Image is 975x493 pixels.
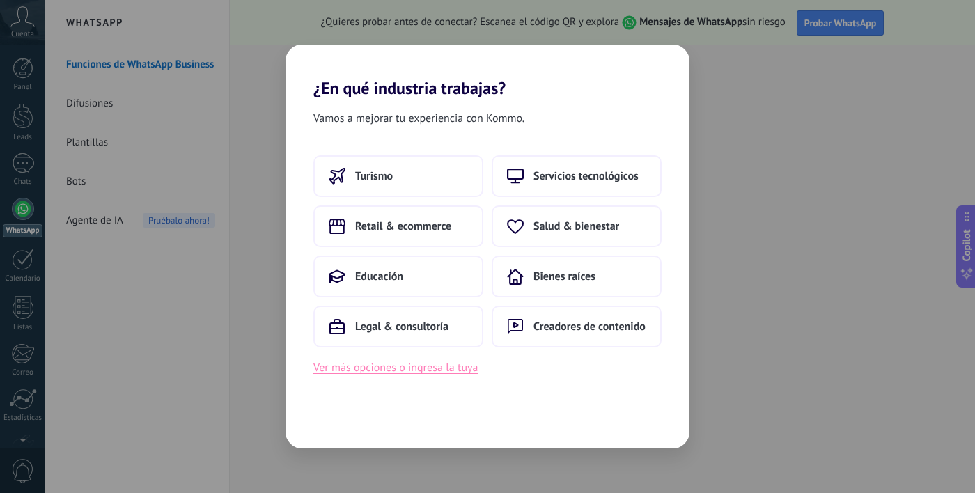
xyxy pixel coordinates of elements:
button: Educación [313,256,483,297]
span: Vamos a mejorar tu experiencia con Kommo. [313,109,524,127]
button: Turismo [313,155,483,197]
h2: ¿En qué industria trabajas? [286,45,689,98]
button: Ver más opciones o ingresa la tuya [313,359,478,377]
button: Legal & consultoría [313,306,483,347]
button: Salud & bienestar [492,205,662,247]
span: Turismo [355,169,393,183]
button: Bienes raíces [492,256,662,297]
span: Creadores de contenido [533,320,646,334]
button: Servicios tecnológicos [492,155,662,197]
span: Bienes raíces [533,269,595,283]
span: Salud & bienestar [533,219,619,233]
button: Retail & ecommerce [313,205,483,247]
span: Retail & ecommerce [355,219,451,233]
button: Creadores de contenido [492,306,662,347]
span: Legal & consultoría [355,320,448,334]
span: Servicios tecnológicos [533,169,639,183]
span: Educación [355,269,403,283]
